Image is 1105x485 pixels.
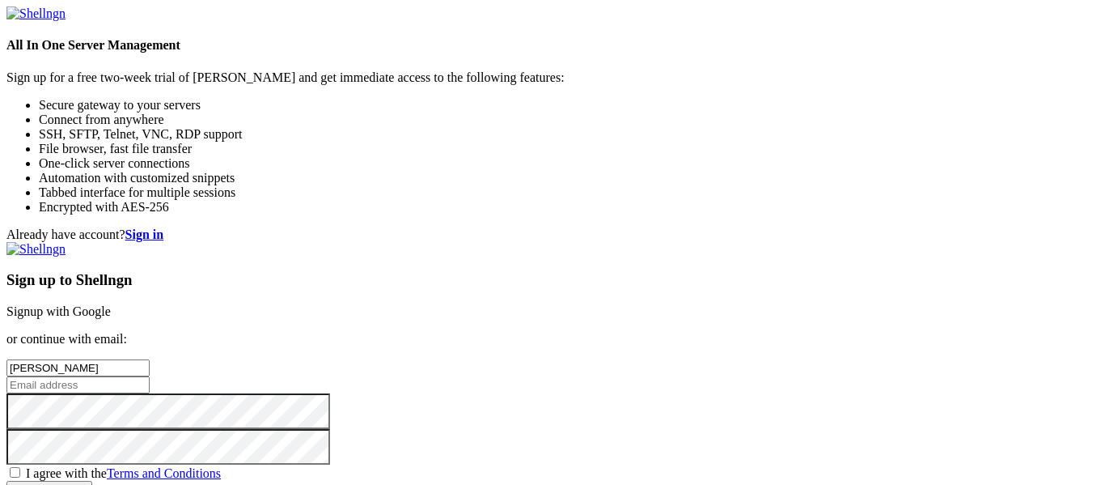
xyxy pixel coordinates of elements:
[125,228,164,241] a: Sign in
[6,6,66,21] img: Shellngn
[39,200,1099,215] li: Encrypted with AES-256
[39,98,1099,113] li: Secure gateway to your servers
[6,304,111,318] a: Signup with Google
[10,467,20,478] input: I agree with theTerms and Conditions
[6,228,1099,242] div: Already have account?
[6,359,150,377] input: Full name
[6,332,1099,347] p: or continue with email:
[107,466,221,480] a: Terms and Conditions
[6,242,66,257] img: Shellngn
[39,113,1099,127] li: Connect from anywhere
[6,271,1099,289] h3: Sign up to Shellngn
[26,466,221,480] span: I agree with the
[39,171,1099,185] li: Automation with customized snippets
[6,377,150,394] input: Email address
[39,127,1099,142] li: SSH, SFTP, Telnet, VNC, RDP support
[39,156,1099,171] li: One-click server connections
[39,185,1099,200] li: Tabbed interface for multiple sessions
[6,70,1099,85] p: Sign up for a free two-week trial of [PERSON_NAME] and get immediate access to the following feat...
[6,38,1099,53] h4: All In One Server Management
[39,142,1099,156] li: File browser, fast file transfer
